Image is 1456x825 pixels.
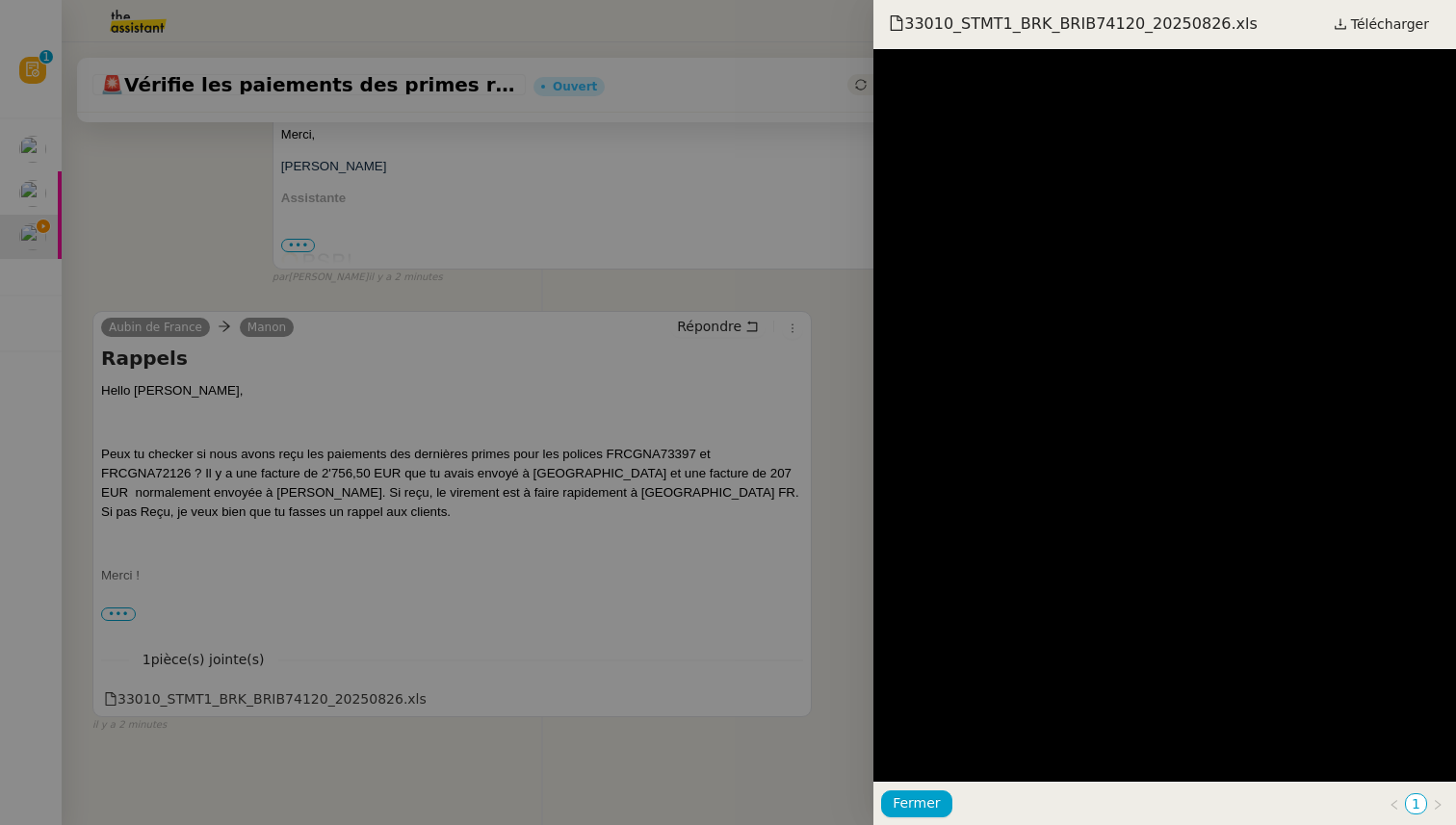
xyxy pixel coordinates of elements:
li: 1 [1405,793,1427,814]
button: Page précédente [1384,793,1405,814]
a: Télécharger [1322,11,1441,38]
span: Télécharger [1351,12,1429,37]
span: 33010_STMT1_BRK_BRIB74120_20250826.xls [889,13,1258,35]
button: Fermer [881,790,951,817]
a: 1 [1406,794,1426,813]
button: Page suivante [1427,793,1448,814]
span: Fermer [893,792,940,814]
